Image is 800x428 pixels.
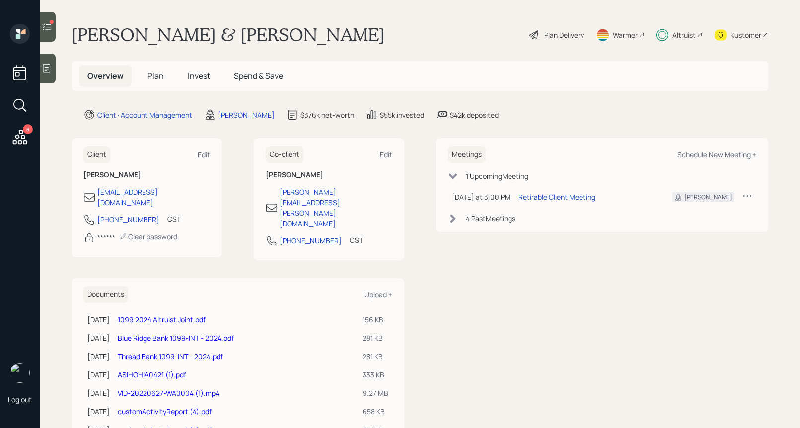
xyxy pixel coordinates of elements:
[363,388,388,398] div: 9.27 MB
[350,235,363,245] div: CST
[518,192,595,202] div: Retirable Client Meeting
[87,388,110,398] div: [DATE]
[266,146,303,163] h6: Co-client
[363,333,388,343] div: 281 KB
[452,192,510,202] div: [DATE] at 3:00 PM
[87,333,110,343] div: [DATE]
[87,406,110,417] div: [DATE]
[266,171,392,179] h6: [PERSON_NAME]
[544,30,584,40] div: Plan Delivery
[118,333,234,343] a: Blue Ridge Bank 1099-INT - 2024.pdf
[363,369,388,380] div: 333 KB
[280,187,392,229] div: [PERSON_NAME][EMAIL_ADDRESS][PERSON_NAME][DOMAIN_NAME]
[83,171,210,179] h6: [PERSON_NAME]
[87,369,110,380] div: [DATE]
[466,213,515,224] div: 4 Past Meeting s
[672,30,696,40] div: Altruist
[10,363,30,383] img: treva-nostdahl-headshot.png
[97,187,210,208] div: [EMAIL_ADDRESS][DOMAIN_NAME]
[363,351,388,362] div: 281 KB
[466,171,528,181] div: 1 Upcoming Meeting
[97,214,159,225] div: [PHONE_NUMBER]
[613,30,638,40] div: Warmer
[677,150,756,159] div: Schedule New Meeting +
[118,407,212,416] a: customActivityReport (4).pdf
[8,395,32,404] div: Log out
[167,214,181,224] div: CST
[280,235,342,245] div: [PHONE_NUMBER]
[363,406,388,417] div: 658 KB
[118,370,186,379] a: ASIHOHIA0421 (1).pdf
[87,70,124,81] span: Overview
[300,110,354,120] div: $376k net-worth
[23,124,33,134] div: 8
[87,314,110,325] div: [DATE]
[218,110,275,120] div: [PERSON_NAME]
[119,232,177,241] div: Clear password
[83,286,128,303] h6: Documents
[730,30,761,40] div: Kustomer
[380,110,424,120] div: $55k invested
[380,150,392,159] div: Edit
[87,351,110,362] div: [DATE]
[188,70,210,81] span: Invest
[118,388,219,398] a: VID-20220627-WA0004 (1).mp4
[364,290,392,299] div: Upload +
[234,70,283,81] span: Spend & Save
[363,314,388,325] div: 156 KB
[147,70,164,81] span: Plan
[118,315,206,324] a: 1099 2024 Altruist Joint.pdf
[684,193,732,202] div: [PERSON_NAME]
[83,146,110,163] h6: Client
[118,352,223,361] a: Thread Bank 1099-INT - 2024.pdf
[198,150,210,159] div: Edit
[97,110,192,120] div: Client · Account Management
[448,146,486,163] h6: Meetings
[72,24,385,46] h1: [PERSON_NAME] & [PERSON_NAME]
[450,110,499,120] div: $42k deposited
